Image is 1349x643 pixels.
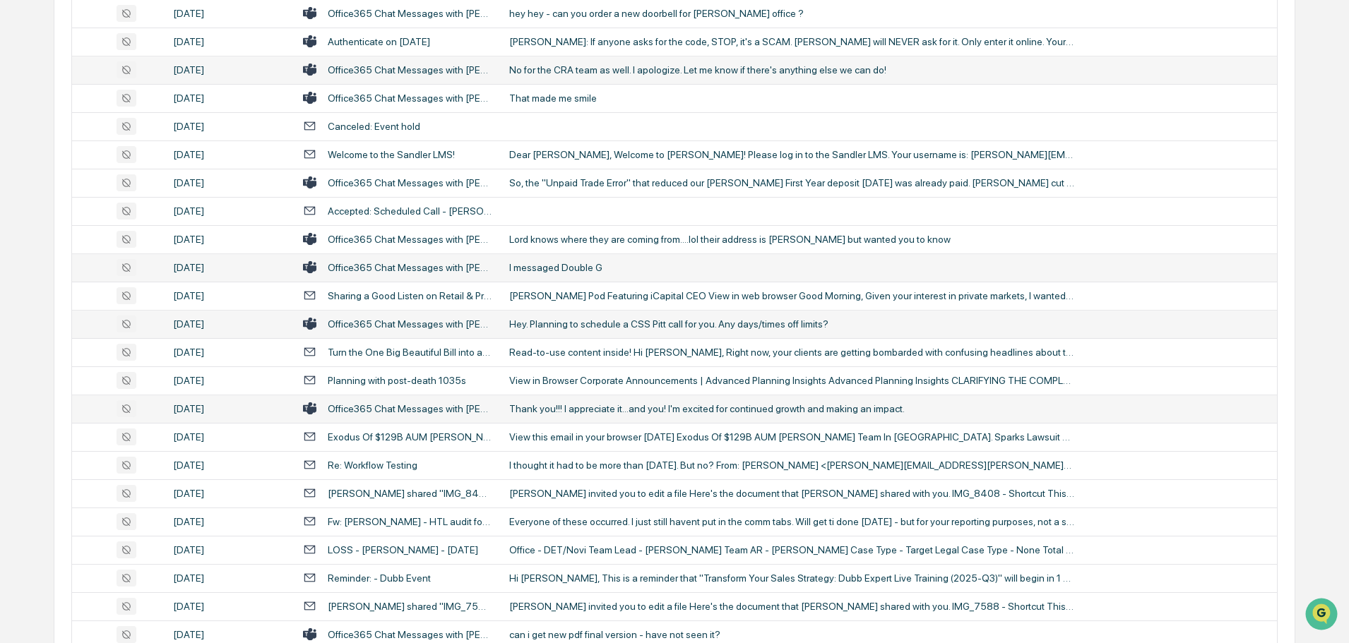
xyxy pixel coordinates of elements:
div: Office365 Chat Messages with [PERSON_NAME], [PERSON_NAME] on [DATE] [328,318,492,330]
div: Office365 Chat Messages with [PERSON_NAME], [PERSON_NAME] on [DATE] [328,234,492,245]
div: [DATE] [173,347,286,358]
div: [DATE] [173,262,286,273]
div: Sharing a Good Listen on Retail & Private Markets [328,290,492,301]
div: Dear [PERSON_NAME], Welcome to [PERSON_NAME]! Please log in to the Sandler LMS. Your username is:... [509,149,1074,160]
div: Office - DET/Novi Team Lead - [PERSON_NAME] Team AR - [PERSON_NAME] Case Type - Target Legal Case... [509,544,1074,555]
div: [DATE] [173,234,286,245]
div: [DATE] [173,431,286,443]
div: [DATE] [173,36,286,47]
a: Powered byPylon [100,239,171,250]
div: So, the "Unpaid Trade Error" that reduced our [PERSON_NAME] First Year deposit [DATE] was already... [509,177,1074,188]
iframe: Open customer support [1304,596,1342,635]
div: Planning with post-death 1035s [328,375,466,386]
div: [DATE] [173,629,286,640]
div: [DATE] [173,488,286,499]
div: Exodus Of $129B AUM [PERSON_NAME] Team In Ga. Sparks Lawsuit Against [PERSON_NAME], Dynasty [328,431,492,443]
div: Everyone of these occurred. I just still havent put in the comm tabs. Will get ti done [DATE] - b... [509,516,1074,527]
div: Office365 Chat Messages with [PERSON_NAME], [PERSON_NAME] on [DATE] [328,92,492,104]
div: Office365 Chat Messages with [PERSON_NAME], [PERSON_NAME], [PERSON_NAME] on [DATE] [328,177,492,188]
div: [PERSON_NAME] invited you to edit a file Here's the document that [PERSON_NAME] shared with you. ... [509,488,1074,499]
div: [DATE] [173,403,286,414]
div: We're available if you need us! [48,122,179,133]
div: 🗄️ [102,179,114,191]
div: Read-to-use content inside! Hi [PERSON_NAME], Right now, your clients are getting bombarded with ... [509,347,1074,358]
div: [DATE] [173,459,286,471]
div: Canceled: Event hold [328,121,420,132]
div: Authenticate on [DATE] [328,36,430,47]
div: [DATE] [173,177,286,188]
div: Re: Workflow Testing [328,459,417,471]
div: 🖐️ [14,179,25,191]
div: Office365 Chat Messages with [PERSON_NAME], [PERSON_NAME] on [DATE] [328,262,492,273]
div: [PERSON_NAME] Pod Featuring iCapital CEO View in web browser Good Morning, Given your interest in... [509,290,1074,301]
div: [DATE] [173,64,286,76]
button: Start new chat [240,112,257,129]
div: I thought it had to be more than [DATE]. But no? From: [PERSON_NAME] <[PERSON_NAME][EMAIL_ADDRESS... [509,459,1074,471]
div: Turn the One Big Beautiful Bill into a Growth Opportunity [328,347,492,358]
a: 🗄️Attestations [97,172,181,198]
div: Accepted: Scheduled Call - [PERSON_NAME] & [PERSON_NAME] [328,205,492,217]
span: Preclearance [28,178,91,192]
div: [PERSON_NAME] shared "IMG_8408 - Shortcut" with you [328,488,492,499]
div: Thank you!!! I appreciate it...and you! I'm excited for continued growth and making an impact. [509,403,1074,414]
div: [DATE] [173,121,286,132]
div: [DATE] [173,544,286,555]
a: 🔎Data Lookup [8,199,95,224]
div: Start new chat [48,108,232,122]
div: can i get new pdf final version - have not seen it? [509,629,1074,640]
div: Hey. Planning to schedule a CSS Pitt call for you. Any days/times off limits? [509,318,1074,330]
a: 🖐️Preclearance [8,172,97,198]
div: Fw: [PERSON_NAME] - HTL audit follow-up week of [DATE] [328,516,492,527]
div: Office365 Chat Messages with [PERSON_NAME], [PERSON_NAME] on [DATE] [328,64,492,76]
div: [DATE] [173,149,286,160]
div: [DATE] [173,375,286,386]
div: [PERSON_NAME] invited you to edit a file Here's the document that [PERSON_NAME] shared with you. ... [509,601,1074,612]
div: Welcome to the Sandler LMS! [328,149,455,160]
div: 🔎 [14,206,25,217]
span: Attestations [117,178,175,192]
div: [PERSON_NAME]: If anyone asks for the code, STOP, it's a SCAM. [PERSON_NAME] will NEVER ask for i... [509,36,1074,47]
div: [DATE] [173,516,286,527]
span: Data Lookup [28,205,89,219]
div: [DATE] [173,572,286,584]
div: Office365 Chat Messages with [PERSON_NAME], [PERSON_NAME] on [DATE] [328,629,492,640]
div: [PERSON_NAME] shared "IMG_7588 - Shortcut" with you [328,601,492,612]
div: hey hey - can you order a new doorbell for [PERSON_NAME] office ? [509,8,1074,19]
div: LOSS - [PERSON_NAME] - [DATE] [328,544,478,555]
div: [DATE] [173,8,286,19]
span: Pylon [141,239,171,250]
div: View this email in your browser [DATE] Exodus Of $129B AUM [PERSON_NAME] Team In [GEOGRAPHIC_DATA... [509,431,1074,443]
div: [DATE] [173,318,286,330]
div: Reminder: - Dubb Event [328,572,431,584]
div: No for the CRA team as well. I apologize. Let me know if there's anything else we can do! [509,64,1074,76]
div: That made me smile [509,92,1074,104]
div: [DATE] [173,205,286,217]
img: 1746055101610-c473b297-6a78-478c-a979-82029cc54cd1 [14,108,40,133]
div: Office365 Chat Messages with [PERSON_NAME], [PERSON_NAME] on [DATE] [328,403,492,414]
div: Lord knows where they are coming from....lol their address is [PERSON_NAME] but wanted you to know [509,234,1074,245]
div: [DATE] [173,92,286,104]
div: Office365 Chat Messages with [PERSON_NAME], [PERSON_NAME] on [DATE] [328,8,492,19]
div: [DATE] [173,601,286,612]
p: How can we help? [14,30,257,52]
div: [DATE] [173,290,286,301]
div: Hi [PERSON_NAME], This is a reminder that "Transform Your Sales Strategy: Dubb Expert Live Traini... [509,572,1074,584]
div: I messaged Double G [509,262,1074,273]
div: View in Browser Corporate Announcements | Advanced Planning Insights Advanced Planning Insights C... [509,375,1074,386]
